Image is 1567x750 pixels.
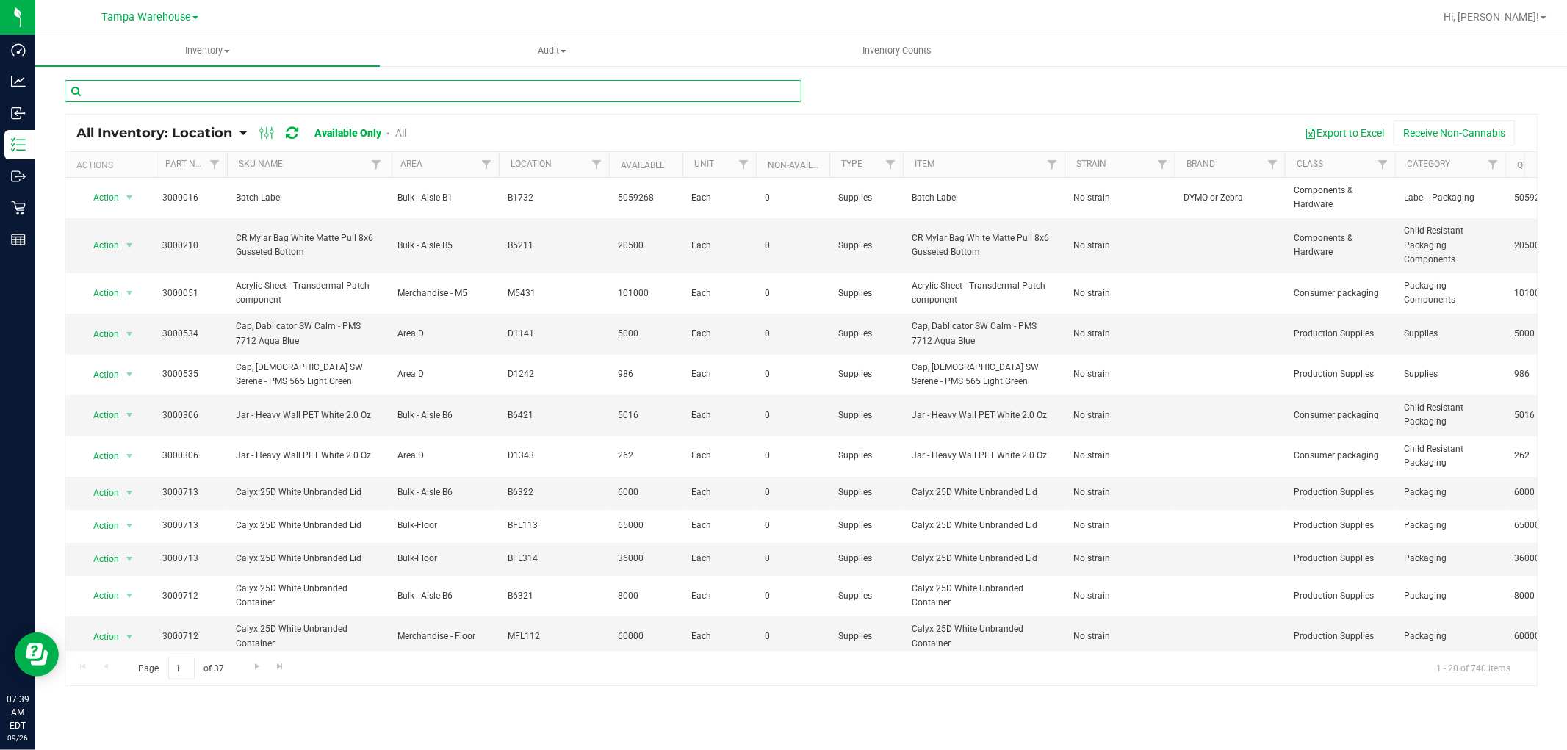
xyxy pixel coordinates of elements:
[691,589,747,603] span: Each
[236,408,380,422] span: Jar - Heavy Wall PET White 2.0 Oz
[838,239,894,253] span: Supplies
[120,585,139,606] span: select
[162,449,218,463] span: 3000306
[162,630,218,643] span: 3000712
[120,516,139,536] span: select
[1404,279,1496,307] span: Packaging Components
[397,239,490,253] span: Bulk - Aisle B5
[618,191,674,205] span: 5059268
[912,320,1056,347] span: Cap, Dablicator SW Calm - PMS 7712 Aqua Blue
[11,74,26,89] inline-svg: Analytics
[618,589,674,603] span: 8000
[80,446,120,466] span: Action
[1424,657,1522,679] span: 1 - 20 of 740 items
[1073,191,1166,205] span: No strain
[236,279,380,307] span: Acrylic Sheet - Transdermal Patch component
[236,519,380,533] span: Calyx 25D White Unbranded Lid
[1073,519,1166,533] span: No strain
[80,405,120,425] span: Action
[508,239,600,253] span: B5211
[1404,486,1496,500] span: Packaging
[838,589,894,603] span: Supplies
[239,159,283,169] a: SKU Name
[120,405,139,425] span: select
[838,191,894,205] span: Supplies
[397,408,490,422] span: Bulk - Aisle B6
[843,44,951,57] span: Inventory Counts
[80,187,120,208] span: Action
[508,552,600,566] span: BFL314
[11,232,26,247] inline-svg: Reports
[1404,367,1496,381] span: Supplies
[11,43,26,57] inline-svg: Dashboard
[1073,486,1166,500] span: No strain
[397,191,490,205] span: Bulk - Aisle B1
[879,152,903,177] a: Filter
[1073,449,1166,463] span: No strain
[691,367,747,381] span: Each
[838,630,894,643] span: Supplies
[508,449,600,463] span: D1343
[691,630,747,643] span: Each
[236,552,380,566] span: Calyx 25D White Unbranded Lid
[838,408,894,422] span: Supplies
[120,627,139,647] span: select
[162,408,218,422] span: 3000306
[765,191,821,205] span: 0
[1294,486,1386,500] span: Production Supplies
[80,324,120,345] span: Action
[236,622,380,650] span: Calyx 25D White Unbranded Container
[76,160,148,170] div: Actions
[236,361,380,389] span: Cap, [DEMOGRAPHIC_DATA] SW Serene - PMS 565 Light Green
[11,137,26,152] inline-svg: Inventory
[76,125,232,141] span: All Inventory: Location
[912,279,1056,307] span: Acrylic Sheet - Transdermal Patch component
[508,191,600,205] span: B1732
[1404,442,1496,470] span: Child Resistant Packaging
[508,630,600,643] span: MFL112
[1297,159,1323,169] a: Class
[395,127,406,139] a: All
[618,449,674,463] span: 262
[1073,630,1166,643] span: No strain
[585,152,609,177] a: Filter
[618,519,674,533] span: 65000
[1404,191,1496,205] span: Label - Packaging
[15,632,59,677] iframe: Resource center
[397,367,490,381] span: Area D
[1186,159,1215,169] a: Brand
[120,364,139,385] span: select
[1294,286,1386,300] span: Consumer packaging
[397,486,490,500] span: Bulk - Aisle B6
[912,519,1056,533] span: Calyx 25D White Unbranded Lid
[912,449,1056,463] span: Jar - Heavy Wall PET White 2.0 Oz
[1294,552,1386,566] span: Production Supplies
[120,446,139,466] span: select
[80,235,120,256] span: Action
[35,35,380,66] a: Inventory
[397,630,490,643] span: Merchandise - Floor
[1040,152,1065,177] a: Filter
[618,552,674,566] span: 36000
[694,159,714,169] a: Unit
[691,519,747,533] span: Each
[724,35,1069,66] a: Inventory Counts
[508,486,600,500] span: B6322
[912,552,1056,566] span: Calyx 25D White Unbranded Lid
[1073,589,1166,603] span: No strain
[397,327,490,341] span: Area D
[126,657,237,679] span: Page of 37
[1404,589,1496,603] span: Packaging
[765,449,821,463] span: 0
[80,283,120,303] span: Action
[120,324,139,345] span: select
[80,483,120,503] span: Action
[912,622,1056,650] span: Calyx 25D White Unbranded Container
[508,408,600,422] span: B6421
[397,286,490,300] span: Merchandise - M5
[618,367,674,381] span: 986
[101,11,191,24] span: Tampa Warehouse
[912,361,1056,389] span: Cap, [DEMOGRAPHIC_DATA] SW Serene - PMS 565 Light Green
[11,106,26,120] inline-svg: Inbound
[236,320,380,347] span: Cap, Dablicator SW Calm - PMS 7712 Aqua Blue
